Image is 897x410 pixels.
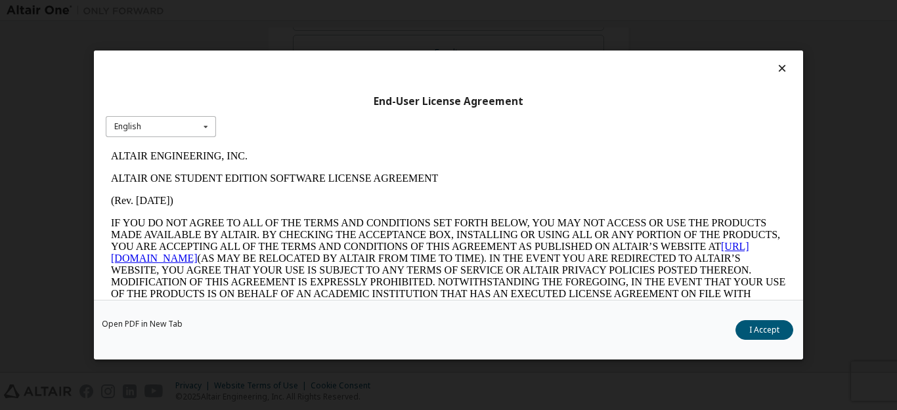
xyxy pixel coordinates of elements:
[5,50,680,62] p: (Rev. [DATE])
[5,96,644,119] a: [URL][DOMAIN_NAME]
[5,177,680,224] p: This Altair One Student Edition Software License Agreement (“Agreement”) is between Altair Engine...
[102,320,183,328] a: Open PDF in New Tab
[114,123,141,131] div: English
[5,28,680,39] p: ALTAIR ONE STUDENT EDITION SOFTWARE LICENSE AGREEMENT
[106,95,791,108] div: End-User License Agreement
[735,320,793,340] button: I Accept
[5,72,680,167] p: IF YOU DO NOT AGREE TO ALL OF THE TERMS AND CONDITIONS SET FORTH BELOW, YOU MAY NOT ACCESS OR USE...
[5,5,680,17] p: ALTAIR ENGINEERING, INC.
